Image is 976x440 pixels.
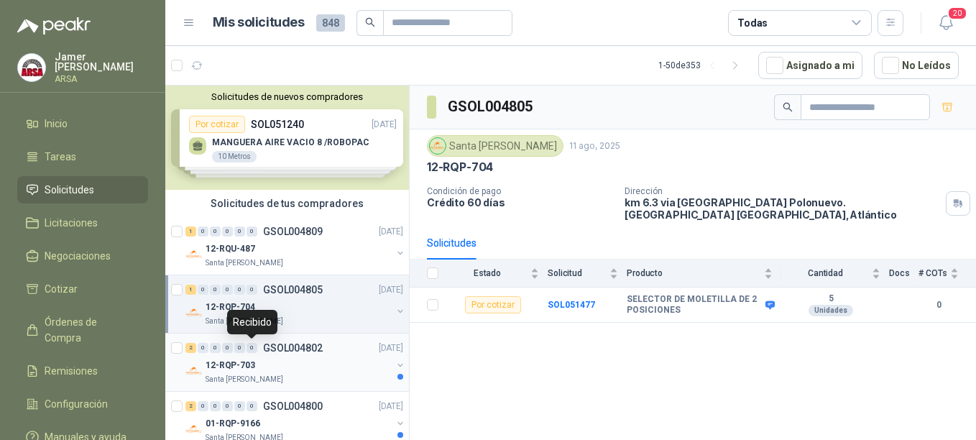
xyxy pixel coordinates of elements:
span: search [783,102,793,112]
div: 0 [210,285,221,295]
span: Órdenes de Compra [45,314,134,346]
a: Configuración [17,390,148,418]
span: search [365,17,375,27]
div: Solicitudes de nuevos compradoresPor cotizarSOL051240[DATE] MANGUERA AIRE VACIO 8 /ROBOPAC10 Metr... [165,86,409,190]
div: 0 [210,226,221,237]
h1: Mis solicitudes [213,12,305,33]
div: 0 [247,401,257,411]
p: GSOL004800 [263,401,323,411]
div: 0 [234,401,245,411]
img: Company Logo [18,54,45,81]
span: # COTs [919,268,947,278]
p: Dirección [625,186,940,196]
div: Por cotizar [465,296,521,313]
b: 5 [781,293,880,305]
p: 01-RQP-9166 [206,417,260,431]
a: 2 0 0 0 0 0 GSOL004802[DATE] Company Logo12-RQP-703Santa [PERSON_NAME] [185,339,406,385]
div: 1 [185,285,196,295]
div: 0 [198,226,208,237]
img: Company Logo [185,421,203,438]
span: Producto [627,268,761,278]
div: 0 [210,401,221,411]
div: 0 [234,226,245,237]
p: 12-RQU-487 [206,242,255,256]
h3: GSOL004805 [448,96,535,118]
p: Crédito 60 días [427,196,613,208]
div: 0 [198,343,208,353]
p: Santa [PERSON_NAME] [206,316,283,327]
div: 2 [185,401,196,411]
p: [DATE] [379,283,403,297]
div: 0 [234,285,245,295]
img: Company Logo [185,362,203,380]
div: Solicitudes [427,235,477,251]
p: Jamer [PERSON_NAME] [55,52,148,72]
span: Estado [447,268,528,278]
button: Asignado a mi [758,52,862,79]
a: 1 0 0 0 0 0 GSOL004809[DATE] Company Logo12-RQU-487Santa [PERSON_NAME] [185,223,406,269]
div: 0 [222,401,233,411]
div: 0 [222,226,233,237]
span: Configuración [45,396,108,412]
img: Company Logo [185,304,203,321]
a: Licitaciones [17,209,148,237]
p: ARSA [55,75,148,83]
a: Negociaciones [17,242,148,270]
img: Logo peakr [17,17,91,35]
div: Solicitudes de tus compradores [165,190,409,217]
a: Remisiones [17,357,148,385]
div: 0 [210,343,221,353]
button: Solicitudes de nuevos compradores [171,91,403,102]
a: 1 0 0 0 0 0 GSOL004805[DATE] Company Logo12-RQP-704Santa [PERSON_NAME] [185,281,406,327]
div: 0 [198,285,208,295]
p: [DATE] [379,225,403,239]
a: Solicitudes [17,176,148,203]
div: 0 [247,226,257,237]
span: 848 [316,14,345,32]
p: 12-RQP-704 [206,301,255,314]
div: Santa [PERSON_NAME] [427,135,563,157]
div: 2 [185,343,196,353]
span: Inicio [45,116,68,132]
p: GSOL004802 [263,343,323,353]
div: 1 - 50 de 353 [658,54,747,77]
b: SELECTOR DE MOLETILLA DE 2 POSICIONES [627,294,762,316]
th: # COTs [919,260,976,288]
b: 0 [919,298,959,312]
th: Solicitud [548,260,627,288]
p: km 6.3 via [GEOGRAPHIC_DATA] Polonuevo. [GEOGRAPHIC_DATA] [GEOGRAPHIC_DATA] , Atlántico [625,196,940,221]
p: Santa [PERSON_NAME] [206,374,283,385]
a: SOL051477 [548,300,595,310]
img: Company Logo [185,246,203,263]
p: GSOL004805 [263,285,323,295]
div: 0 [247,285,257,295]
div: Unidades [809,305,853,316]
p: Santa [PERSON_NAME] [206,257,283,269]
span: 20 [947,6,967,20]
p: [DATE] [379,400,403,413]
span: Negociaciones [45,248,111,264]
th: Docs [889,260,919,288]
div: 0 [198,401,208,411]
span: Solicitud [548,268,607,278]
div: 1 [185,226,196,237]
p: 12-RQP-703 [206,359,255,372]
span: Tareas [45,149,76,165]
span: Cantidad [781,268,869,278]
button: No Leídos [874,52,959,79]
button: 20 [933,10,959,36]
th: Estado [447,260,548,288]
span: Solicitudes [45,182,94,198]
span: Cotizar [45,281,78,297]
span: Remisiones [45,363,98,379]
a: Órdenes de Compra [17,308,148,352]
p: [DATE] [379,342,403,355]
a: Cotizar [17,275,148,303]
span: Licitaciones [45,215,98,231]
img: Company Logo [430,138,446,154]
p: Condición de pago [427,186,613,196]
div: Recibido [227,310,277,334]
p: GSOL004809 [263,226,323,237]
div: 0 [247,343,257,353]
